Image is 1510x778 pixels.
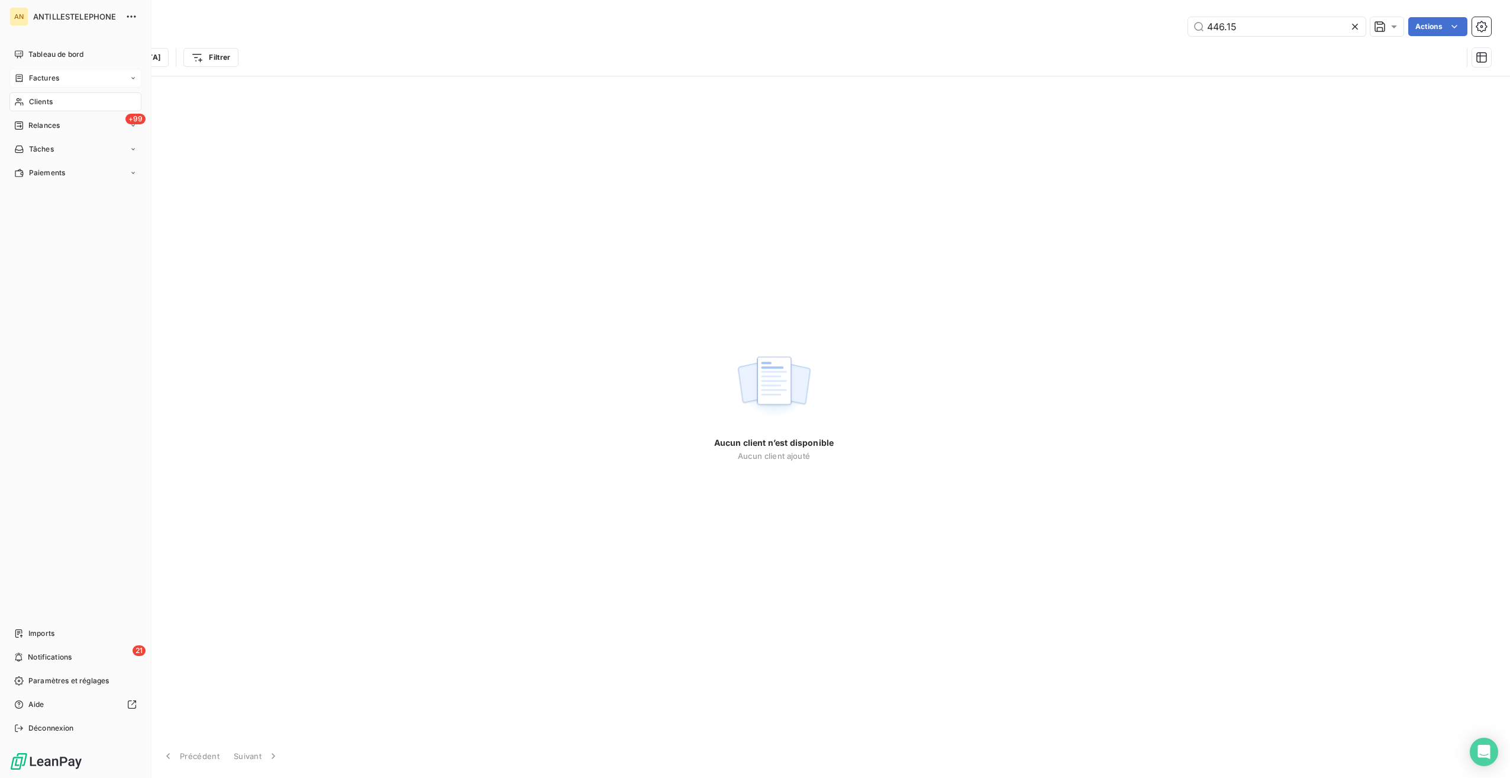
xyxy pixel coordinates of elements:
[28,723,74,734] span: Déconnexion
[714,437,834,449] span: Aucun client n’est disponible
[28,120,60,131] span: Relances
[227,744,286,769] button: Suivant
[28,49,83,60] span: Tableau de bord
[1408,17,1467,36] button: Actions
[1188,17,1366,36] input: Rechercher
[9,752,83,771] img: Logo LeanPay
[33,12,118,21] span: ANTILLESTELEPHONE
[29,97,53,107] span: Clients
[133,645,146,656] span: 21
[9,7,28,26] div: AN
[29,144,54,155] span: Tâches
[125,114,146,124] span: +99
[738,451,810,461] span: Aucun client ajouté
[28,652,72,663] span: Notifications
[1470,738,1498,766] div: Open Intercom Messenger
[9,695,141,714] a: Aide
[155,744,227,769] button: Précédent
[736,350,812,423] img: empty state
[183,48,238,67] button: Filtrer
[28,699,44,710] span: Aide
[29,168,65,178] span: Paiements
[28,676,109,686] span: Paramètres et réglages
[29,73,59,83] span: Factures
[28,628,54,639] span: Imports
